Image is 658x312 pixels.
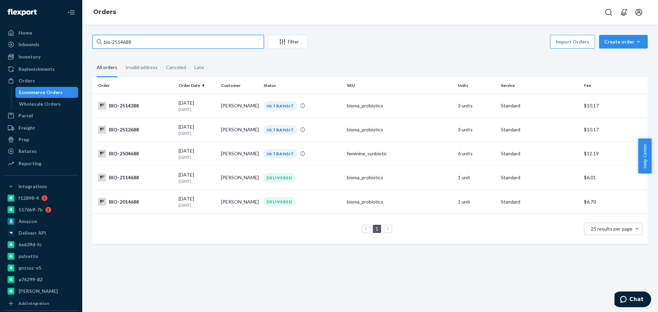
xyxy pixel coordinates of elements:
img: Flexport logo [8,9,37,16]
div: bioma_probiotics [347,102,452,109]
p: Standard [501,102,578,109]
td: [PERSON_NAME] [218,190,261,214]
a: Home [4,27,78,38]
div: Home [19,29,32,36]
button: Open Search Box [602,5,616,19]
th: Status [261,77,344,94]
div: BIO-2114688 [98,173,173,182]
div: Filter [268,38,307,45]
p: Standard [501,198,578,205]
div: Freight [19,125,35,131]
div: Add Integration [19,300,49,306]
button: Close Navigation [64,5,78,19]
a: a76299-82 [4,274,78,285]
div: bioma_probiotics [347,174,452,181]
div: bioma_probiotics [347,126,452,133]
th: Order Date [176,77,218,94]
a: Orders [93,8,116,16]
button: Integrations [4,181,78,192]
a: [PERSON_NAME] [4,286,78,297]
th: Order [93,77,176,94]
a: Replenishments [4,64,78,75]
div: [DATE] [179,147,216,160]
p: [DATE] [179,106,216,112]
td: $10.17 [581,118,648,142]
div: Canceled [166,58,186,76]
a: Deliverr API [4,227,78,238]
div: [DATE] [179,171,216,184]
td: 3 units [455,94,498,118]
td: [PERSON_NAME] [218,94,261,118]
div: Ecommerce Orders [19,89,63,96]
td: $12.19 [581,142,648,166]
div: a76299-82 [19,276,42,283]
p: [DATE] [179,178,216,184]
div: Wholesale Orders [19,101,61,107]
td: $6.70 [581,190,648,214]
button: Create order [599,35,648,49]
a: Freight [4,122,78,133]
p: [DATE] [179,130,216,136]
a: Wholesale Orders [15,99,78,109]
div: Parcel [19,112,33,119]
a: Prep [4,134,78,145]
a: pulsetto [4,251,78,262]
button: Open account menu [632,5,646,19]
p: Standard [501,150,578,157]
div: [PERSON_NAME] [19,288,58,295]
div: Inbounds [19,41,39,48]
div: DELIVERED [264,173,295,182]
div: Customer [221,82,258,88]
div: 6e639d-fc [19,241,41,248]
div: BIO-2514388 [98,102,173,110]
span: 25 results per page [591,226,632,232]
div: Invalid address [125,58,158,76]
a: Orders [4,75,78,86]
p: Standard [501,174,578,181]
div: Integrations [19,183,47,190]
div: BIO-2014688 [98,198,173,206]
th: SKU [344,77,455,94]
div: [DATE] [179,123,216,136]
td: [PERSON_NAME] [218,166,261,190]
div: 5176b9-7b [19,206,42,213]
button: Help Center [638,139,651,173]
div: f12898-4 [19,195,39,201]
a: gnzsuz-v5 [4,262,78,273]
p: [DATE] [179,202,216,208]
div: Orders [19,77,35,84]
div: Deliverr API [19,230,46,236]
p: Standard [501,126,578,133]
td: $10.17 [581,94,648,118]
a: Add Integration [4,299,78,308]
div: IN TRANSIT [264,149,297,158]
th: Service [498,77,581,94]
div: DELIVERED [264,197,295,206]
div: bioma_probiotics [347,198,452,205]
div: Inventory [19,53,40,60]
iframe: Opens a widget where you can chat to one of our agents [614,291,651,309]
a: Inbounds [4,39,78,50]
div: Late [194,58,204,76]
button: Filter [268,35,308,49]
ol: breadcrumbs [88,2,122,22]
div: pulsetto [19,253,38,260]
button: Open notifications [617,5,631,19]
td: $6.01 [581,166,648,190]
div: IN TRANSIT [264,125,297,134]
div: Prep [19,136,29,143]
td: [PERSON_NAME] [218,142,261,166]
td: 1 unit [455,166,498,190]
p: [DATE] [179,154,216,160]
a: Amazon [4,216,78,227]
a: f12898-4 [4,193,78,204]
div: [DATE] [179,195,216,208]
td: [PERSON_NAME] [218,118,261,142]
a: Ecommerce Orders [15,87,78,98]
input: Search orders [93,35,264,49]
td: 3 units [455,118,498,142]
div: Amazon [19,218,37,225]
div: [DATE] [179,100,216,112]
